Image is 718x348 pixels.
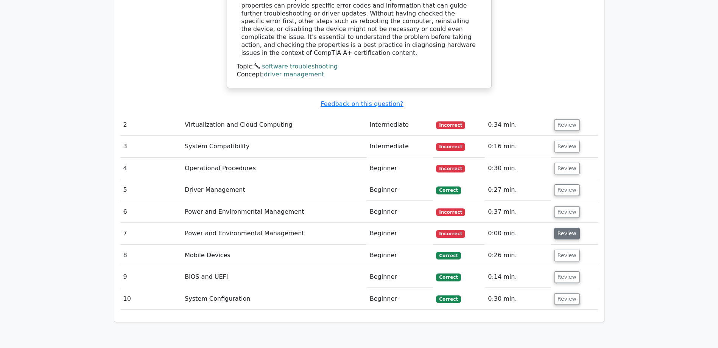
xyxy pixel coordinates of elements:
div: Topic: [237,63,481,71]
td: 7 [120,223,182,244]
span: Incorrect [436,230,465,238]
td: 3 [120,136,182,157]
button: Review [554,163,580,174]
td: 0:00 min. [485,223,551,244]
td: System Configuration [182,288,367,310]
td: Beginner [367,158,433,179]
a: driver management [264,71,324,78]
td: 0:34 min. [485,114,551,136]
td: Power and Environmental Management [182,223,367,244]
td: System Compatibility [182,136,367,157]
td: 2 [120,114,182,136]
span: Incorrect [436,165,465,172]
td: Beginner [367,266,433,288]
td: 0:14 min. [485,266,551,288]
td: 8 [120,245,182,266]
button: Review [554,184,580,196]
td: Intermediate [367,114,433,136]
td: BIOS and UEFI [182,266,367,288]
span: Correct [436,295,461,303]
button: Review [554,206,580,218]
td: 9 [120,266,182,288]
a: Feedback on this question? [321,100,403,107]
td: 10 [120,288,182,310]
td: 0:30 min. [485,288,551,310]
td: Beginner [367,179,433,201]
button: Review [554,271,580,283]
td: 0:37 min. [485,201,551,223]
button: Review [554,228,580,239]
div: Concept: [237,71,481,79]
td: 0:26 min. [485,245,551,266]
button: Review [554,119,580,131]
td: Mobile Devices [182,245,367,266]
td: 6 [120,201,182,223]
span: Correct [436,252,461,259]
td: Beginner [367,223,433,244]
button: Review [554,293,580,305]
span: Correct [436,273,461,281]
td: 4 [120,158,182,179]
td: 0:27 min. [485,179,551,201]
td: Power and Environmental Management [182,201,367,223]
td: Driver Management [182,179,367,201]
td: Intermediate [367,136,433,157]
a: software troubleshooting [262,63,338,70]
td: Operational Procedures [182,158,367,179]
span: Correct [436,186,461,194]
span: Incorrect [436,143,465,151]
span: Incorrect [436,208,465,216]
td: 0:16 min. [485,136,551,157]
span: Incorrect [436,121,465,129]
td: 0:30 min. [485,158,551,179]
td: 5 [120,179,182,201]
td: Virtualization and Cloud Computing [182,114,367,136]
td: Beginner [367,288,433,310]
td: Beginner [367,245,433,266]
button: Review [554,141,580,152]
td: Beginner [367,201,433,223]
button: Review [554,250,580,261]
